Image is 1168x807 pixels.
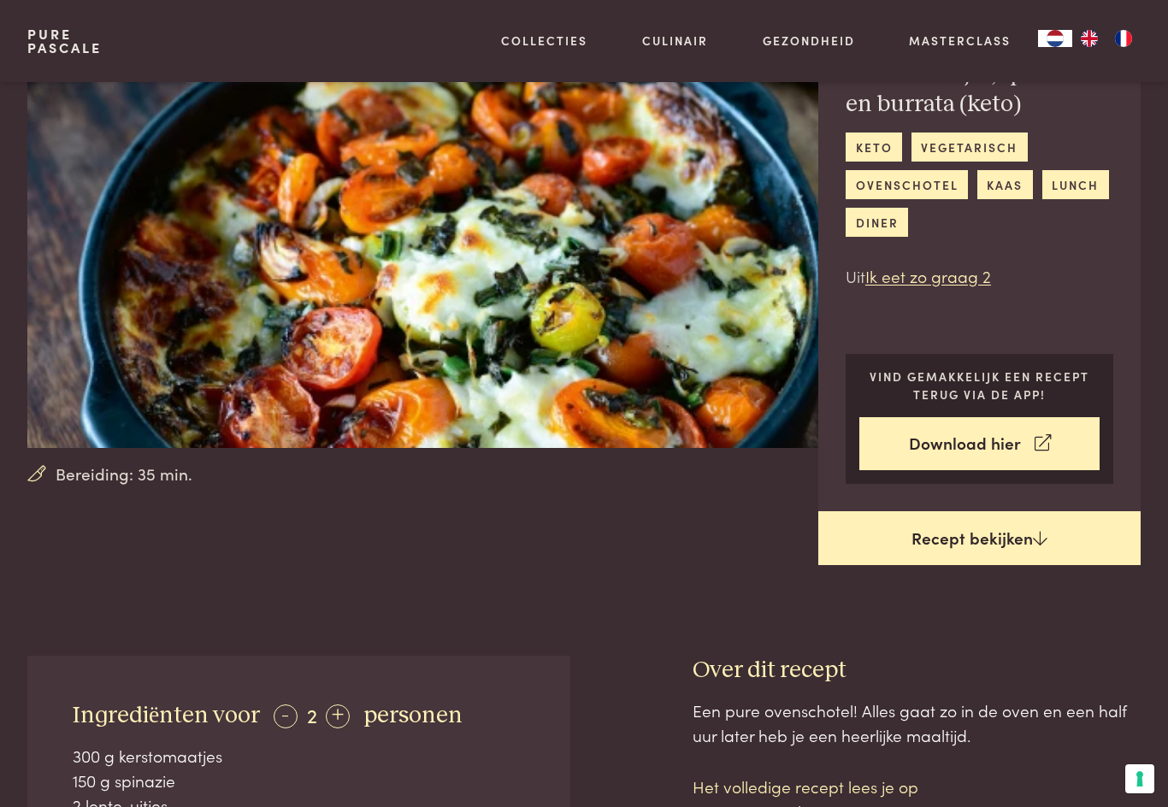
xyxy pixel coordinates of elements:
[846,133,902,161] a: keto
[763,32,855,50] a: Gezondheid
[693,698,1141,747] div: Een pure ovenschotel! Alles gaat zo in de oven en een half uur later heb je een heerlijke maaltijd.
[859,368,1100,403] p: Vind gemakkelijk een recept terug via de app!
[846,170,968,198] a: ovenschotel
[1038,30,1072,47] a: NL
[1072,30,1106,47] a: EN
[846,208,908,236] a: diner
[977,170,1033,198] a: kaas
[642,32,708,50] a: Culinair
[859,417,1100,471] a: Download hier
[911,133,1028,161] a: vegetarisch
[1038,30,1141,47] aside: Language selected: Nederlands
[27,27,102,55] a: PurePascale
[1125,764,1154,793] button: Uw voorkeuren voor toestemming voor trackingtechnologieën
[274,704,298,728] div: -
[865,264,991,287] a: Ik eet zo graag 2
[326,704,350,728] div: +
[73,704,260,727] span: Ingrediënten voor
[693,656,1141,686] h3: Over dit recept
[1042,170,1109,198] a: lunch
[501,32,587,50] a: Collecties
[909,32,1011,50] a: Masterclass
[73,769,525,793] div: 150 g spinazie
[1106,30,1141,47] a: FR
[1038,30,1072,47] div: Language
[56,462,192,486] span: Bereiding: 35 min.
[307,700,317,728] span: 2
[363,704,463,727] span: personen
[846,264,1113,289] p: Uit
[73,744,525,769] div: 300 g kerstomaatjes
[1072,30,1141,47] ul: Language list
[818,511,1141,566] a: Recept bekijken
